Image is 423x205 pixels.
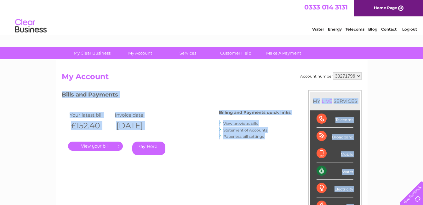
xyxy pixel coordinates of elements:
h2: My Account [62,72,362,84]
img: logo.png [15,16,47,36]
a: Paperless bill settings [223,134,264,139]
div: Broadband [317,128,353,145]
div: Water [317,162,353,180]
a: Statement of Accounts [223,128,267,132]
a: Water [312,27,324,32]
div: Telecoms [317,110,353,128]
a: My Clear Business [66,47,118,59]
a: Customer Help [210,47,262,59]
div: Electricity [317,180,353,197]
td: Invoice date [113,111,158,119]
a: Blog [368,27,377,32]
a: Contact [381,27,397,32]
div: Mobile [317,145,353,162]
a: Telecoms [346,27,364,32]
th: £152.40 [68,119,113,132]
a: View previous bills [223,121,258,126]
a: 0333 014 3131 [304,3,348,11]
a: Energy [328,27,342,32]
td: Your latest bill [68,111,113,119]
th: [DATE] [113,119,158,132]
a: My Account [114,47,166,59]
a: Make A Payment [258,47,310,59]
h3: Bills and Payments [62,90,291,101]
div: Clear Business is a trading name of Verastar Limited (registered in [GEOGRAPHIC_DATA] No. 3667643... [63,3,361,31]
h4: Billing and Payments quick links [219,110,291,115]
a: Pay Here [132,142,165,155]
a: Log out [402,27,417,32]
div: LIVE [320,98,334,104]
div: Account number [300,72,362,80]
div: MY SERVICES [310,92,360,110]
a: Services [162,47,214,59]
a: . [68,142,123,151]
